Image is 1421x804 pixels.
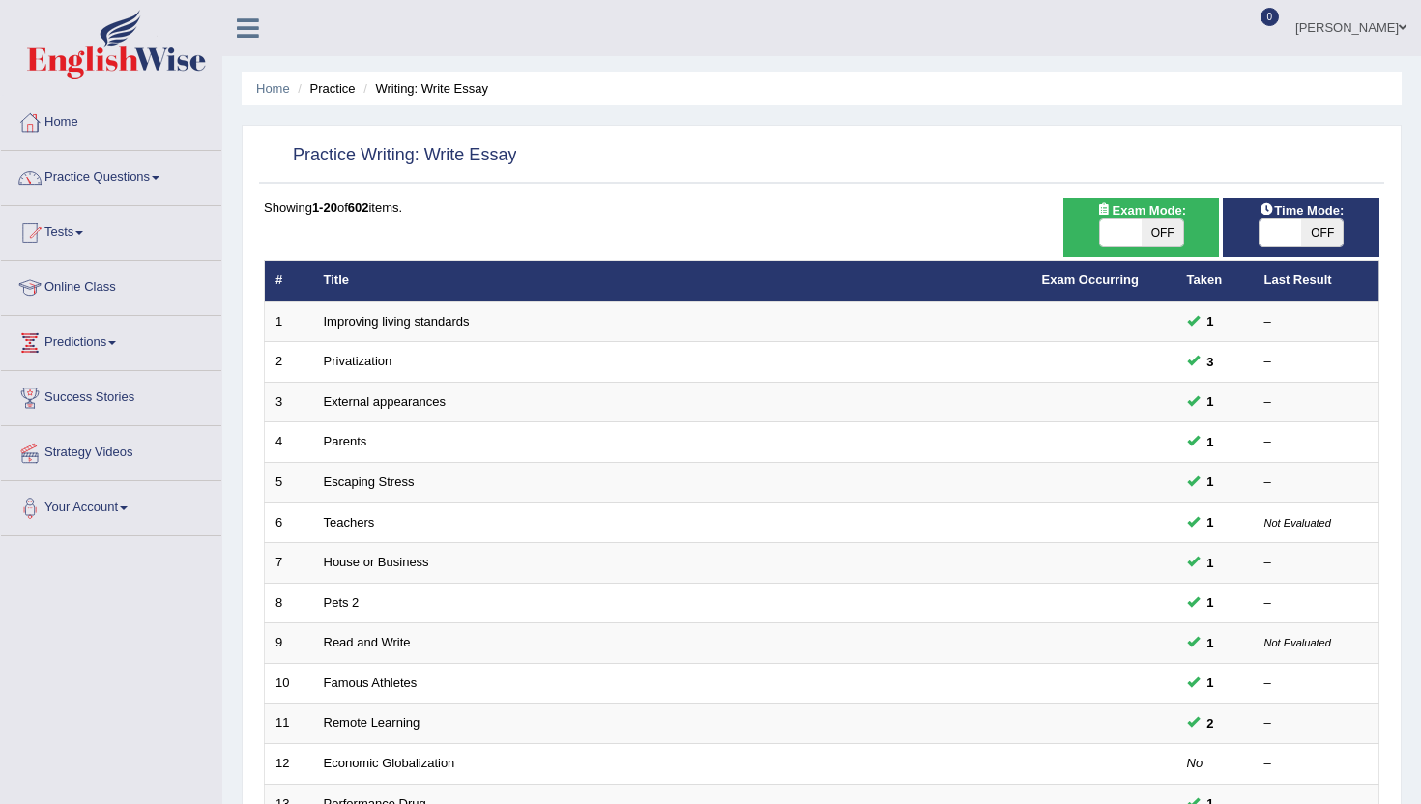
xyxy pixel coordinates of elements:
[265,301,313,342] td: 1
[265,261,313,301] th: #
[1042,273,1139,287] a: Exam Occurring
[1264,554,1369,572] div: –
[1200,432,1222,452] span: You can still take this question
[324,756,455,770] a: Economic Globalization
[265,422,313,463] td: 4
[324,354,392,368] a: Privatization
[265,463,313,503] td: 5
[265,623,313,664] td: 9
[1187,756,1203,770] em: No
[324,434,367,448] a: Parents
[1264,637,1331,648] small: Not Evaluated
[1088,200,1193,220] span: Exam Mode:
[1,371,221,419] a: Success Stories
[1301,219,1343,246] span: OFF
[312,200,337,215] b: 1-20
[265,502,313,543] td: 6
[265,703,313,744] td: 11
[265,663,313,703] td: 10
[1,96,221,144] a: Home
[1,151,221,199] a: Practice Questions
[1200,713,1222,733] span: You can still take this question
[1,261,221,309] a: Online Class
[1264,517,1331,529] small: Not Evaluated
[313,261,1031,301] th: Title
[1,316,221,364] a: Predictions
[1200,633,1222,653] span: You can still take this question
[324,394,446,409] a: External appearances
[324,314,470,329] a: Improving living standards
[1264,433,1369,451] div: –
[1264,474,1369,492] div: –
[1264,353,1369,371] div: –
[1251,200,1351,220] span: Time Mode:
[1176,261,1254,301] th: Taken
[1200,352,1222,372] span: You can still take this question
[1264,594,1369,613] div: –
[265,743,313,784] td: 12
[324,515,375,530] a: Teachers
[1264,675,1369,693] div: –
[1200,512,1222,532] span: You can still take this question
[1254,261,1379,301] th: Last Result
[265,583,313,623] td: 8
[324,675,418,690] a: Famous Athletes
[265,543,313,584] td: 7
[1264,313,1369,331] div: –
[1200,391,1222,412] span: You can still take this question
[264,141,516,170] h2: Practice Writing: Write Essay
[1,206,221,254] a: Tests
[1200,311,1222,331] span: You can still take this question
[265,382,313,422] td: 3
[1264,393,1369,412] div: –
[256,81,290,96] a: Home
[324,595,360,610] a: Pets 2
[324,474,415,489] a: Escaping Stress
[359,79,488,98] li: Writing: Write Essay
[1063,198,1220,257] div: Show exams occurring in exams
[1142,219,1183,246] span: OFF
[1261,8,1280,26] span: 0
[1200,673,1222,693] span: You can still take this question
[324,555,429,569] a: House or Business
[324,715,420,730] a: Remote Learning
[1264,714,1369,732] div: –
[1264,755,1369,773] div: –
[293,79,355,98] li: Practice
[265,342,313,383] td: 2
[1,481,221,530] a: Your Account
[1200,472,1222,492] span: You can still take this question
[264,198,1379,216] div: Showing of items.
[348,200,369,215] b: 602
[324,635,411,649] a: Read and Write
[1,426,221,474] a: Strategy Videos
[1200,592,1222,613] span: You can still take this question
[1200,553,1222,573] span: You can still take this question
